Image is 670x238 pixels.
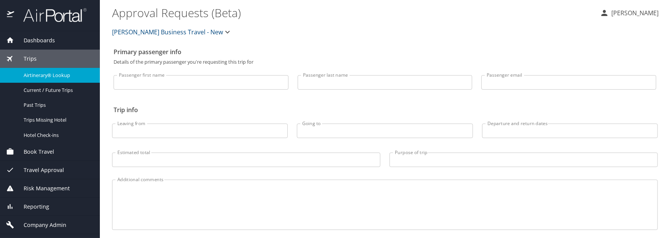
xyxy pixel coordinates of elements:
span: Dashboards [14,36,55,45]
span: Company Admin [14,221,66,229]
img: icon-airportal.png [7,8,15,23]
p: [PERSON_NAME] [609,8,659,18]
span: Hotel Check-ins [24,132,91,139]
span: Book Travel [14,148,54,156]
span: Trips [14,55,37,63]
span: Trips Missing Hotel [24,116,91,124]
button: [PERSON_NAME] Business Travel - New [109,24,235,40]
img: airportal-logo.png [15,8,87,23]
span: [PERSON_NAME] Business Travel - New [112,27,223,37]
h2: Trip info [114,104,656,116]
span: Travel Approval [14,166,64,174]
button: [PERSON_NAME] [597,6,662,20]
p: Details of the primary passenger you're requesting this trip for [114,59,656,64]
span: Airtinerary® Lookup [24,72,91,79]
h2: Primary passenger info [114,46,656,58]
span: Past Trips [24,101,91,109]
span: Reporting [14,203,49,211]
span: Risk Management [14,184,70,193]
h1: Approval Requests (Beta) [112,1,594,24]
span: Current / Future Trips [24,87,91,94]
